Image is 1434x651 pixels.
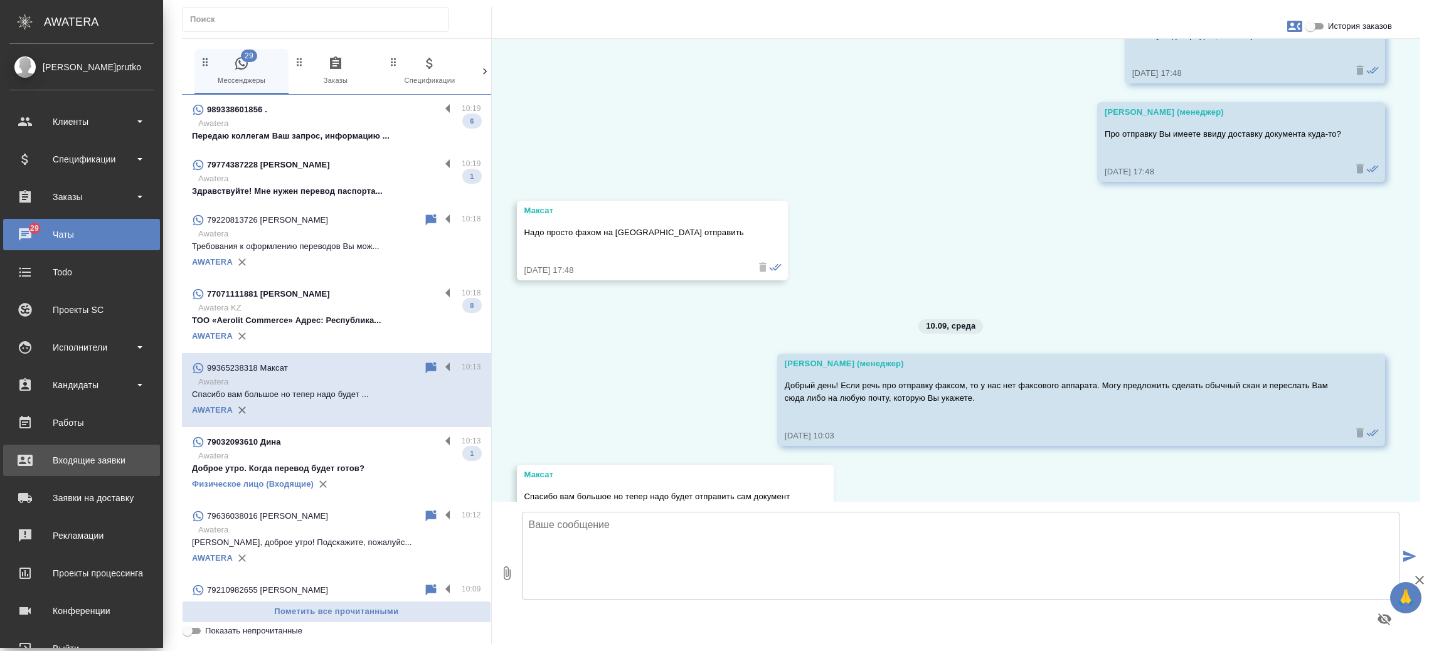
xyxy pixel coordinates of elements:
[9,451,154,470] div: Входящие заявки
[3,407,160,438] a: Работы
[207,510,328,522] p: 79636038016 [PERSON_NAME]
[1105,128,1341,140] p: Про отправку Вы имеете ввиду доставку документа куда-то?
[192,314,481,327] p: ТОО «Aerolit Commerce» Адрес: Республика...
[9,60,154,74] div: [PERSON_NAME]prutko
[9,601,154,620] div: Конференции
[9,526,154,545] div: Рекламации
[423,583,438,598] div: Пометить непрочитанным
[190,11,448,28] input: Поиск
[9,564,154,583] div: Проекты процессинга
[294,56,305,68] svg: Зажми и перетащи, чтобы поменять порядок вкладок
[9,150,154,169] div: Спецификации
[182,95,491,150] div: 989338601856 .10:19AwateraПередаю коллегам Ваш запрос, информацию ...6
[1390,582,1421,613] button: 🙏
[182,427,491,501] div: 79032093610 Дина10:13AwateraДоброе утро. Когда перевод будет готов?1Физическое лицо (Входящие)
[1328,20,1392,33] span: История заказов
[192,536,481,549] p: [PERSON_NAME], доброе утро! Подскажите, пожалуйс...
[198,598,481,610] p: Awatera
[3,445,160,476] a: Входящие заявки
[3,558,160,589] a: Проекты процессинга
[524,468,790,481] div: Максат
[1280,11,1310,41] button: Заявки
[462,157,481,170] p: 10:19
[1395,585,1416,611] span: 🙏
[182,279,491,353] div: 77071111881 [PERSON_NAME]10:18Awatera KZТОО «Aerolit Commerce» Адрес: Республика...8AWATERA
[1105,166,1341,178] div: [DATE] 17:48
[192,388,481,401] p: Спасибо вам большое но тепер надо будет ...
[207,288,330,300] p: 77071111881 [PERSON_NAME]
[192,130,481,142] p: Передаю коллегам Ваш запрос, информацию ...
[241,50,257,62] span: 29
[785,379,1341,405] p: Добрый день! Если речь про отправку факсом, то у нас нет факсового аппарата. Могу предложить сдел...
[314,475,332,494] button: Удалить привязку
[192,185,481,198] p: Здравствуйте! Мне нужен перевод паспорта...
[192,331,233,341] a: AWATERA
[192,405,233,415] a: AWATERA
[423,361,438,376] div: Пометить непрочитанным
[462,361,481,373] p: 10:13
[926,320,975,332] p: 10.09, среда
[182,601,491,623] button: Пометить все прочитанными
[198,117,481,130] p: Awatera
[524,226,744,239] p: Надо просто фахом на [GEOGRAPHIC_DATA] отправить
[207,214,328,226] p: 79220813726 [PERSON_NAME]
[9,300,154,319] div: Проекты SC
[192,240,481,253] p: Требования к оформлению переводов Вы мож...
[462,287,481,299] p: 10:18
[192,553,233,563] a: AWATERA
[198,524,481,536] p: Awatera
[462,447,481,460] span: 1
[207,584,328,596] p: 79210982655 [PERSON_NAME]
[462,102,481,115] p: 10:19
[9,338,154,357] div: Исполнители
[189,605,484,619] span: Пометить все прочитанными
[198,450,481,462] p: Awatera
[462,213,481,225] p: 10:18
[423,509,438,524] div: Пометить непрочитанным
[462,170,481,183] span: 1
[44,9,163,34] div: AWATERA
[462,299,481,312] span: 8
[182,150,491,205] div: 79774387228 [PERSON_NAME]10:19AwateraЗдравствуйте! Мне нужен перевод паспорта...1
[3,257,160,288] a: Todo
[182,205,491,279] div: 79220813726 [PERSON_NAME]10:18AwateraТребования к оформлению переводов Вы мож...AWATERA
[524,204,744,217] div: Максат
[1105,106,1341,119] div: [PERSON_NAME] (менеджер)
[785,430,1341,442] div: [DATE] 10:03
[207,362,288,374] p: 99365238318 Максат
[9,413,154,432] div: Работы
[3,482,160,514] a: Заявки на доставку
[9,263,154,282] div: Todo
[3,294,160,325] a: Проекты SC
[9,376,154,394] div: Кандидаты
[9,225,154,244] div: Чаты
[192,479,314,489] a: Физическое лицо (Входящие)
[205,625,302,637] span: Показать непрочитанные
[207,103,267,116] p: 989338601856 .
[182,353,491,427] div: 99365238318 Максат10:13AwateraСпасибо вам большое но тепер надо будет ...AWATERA
[785,357,1341,370] div: [PERSON_NAME] (менеджер)
[9,112,154,131] div: Клиенты
[182,575,491,630] div: 79210982655 [PERSON_NAME]10:09AwateraСОР Луговая.doc
[3,219,160,250] a: 29Чаты
[9,489,154,507] div: Заявки на доставку
[192,462,481,475] p: Доброе утро. Когда перевод будет готов?
[462,583,481,595] p: 10:09
[198,228,481,240] p: Awatera
[199,56,284,87] span: Мессенджеры
[388,56,472,87] span: Спецификации
[462,115,481,127] span: 6
[294,56,378,87] span: Заказы
[198,302,481,314] p: Awatera KZ
[3,520,160,551] a: Рекламации
[462,435,481,447] p: 10:13
[1369,604,1399,634] button: Предпросмотр
[192,257,233,267] a: AWATERA
[3,595,160,627] a: Конференции
[423,213,438,228] div: Пометить непрочитанным
[198,376,481,388] p: Awatera
[524,264,744,277] div: [DATE] 17:48
[182,501,491,575] div: 79636038016 [PERSON_NAME]10:12Awatera[PERSON_NAME], доброе утро! Подскажите, пожалуйс...AWATERA
[1132,67,1341,80] div: [DATE] 17:48
[207,436,281,448] p: 79032093610 Дина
